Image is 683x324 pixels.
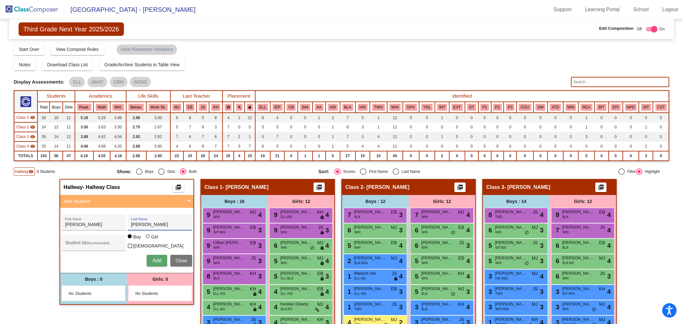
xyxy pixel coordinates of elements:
td: 0 [255,132,270,142]
span: [GEOGRAPHIC_DATA] - [PERSON_NAME] [64,4,195,15]
td: 2.67 [146,122,170,132]
td: 4 [355,142,370,151]
button: MJ [172,104,181,111]
td: 0 [465,113,478,122]
td: 4 [183,132,197,142]
td: 0 [516,122,533,132]
td: 5 [255,122,270,132]
td: 0 [609,113,623,122]
td: 2 [326,113,340,122]
td: 0 [623,132,639,142]
button: WHI [389,104,401,111]
td: 8 [183,113,197,122]
td: 1 [326,142,340,151]
td: 7 [183,122,197,132]
td: 0 [284,122,298,132]
td: 0 [465,142,478,151]
th: ASIAN [326,102,340,113]
td: 5 [197,113,209,122]
td: 0 [563,142,578,151]
td: 4 [270,113,285,122]
td: 0 [449,132,465,142]
td: 0 [403,132,419,142]
td: 0 [595,122,609,132]
td: 7 [170,132,183,142]
button: MIN [565,104,576,111]
td: 0 [639,113,653,122]
button: Print Students Details [173,182,184,192]
td: 7 [223,132,234,142]
th: Last Teacher [170,91,223,102]
th: Parent is easy to work with [504,102,516,113]
td: 2 [234,113,245,122]
button: ELL [257,104,268,111]
td: 0 [548,142,563,151]
th: Extrovert [449,102,465,113]
td: 2.92 [146,132,170,142]
button: BLA [342,104,353,111]
td: 0 [234,142,245,151]
mat-chip: ELL [69,77,85,87]
span: Class 1 [16,115,29,120]
span: Close [175,258,187,263]
td: 3.00 [146,113,170,122]
td: 24 [37,122,50,132]
span: On [659,26,664,32]
span: Display Assessments: [14,79,65,85]
td: 7 [340,132,355,142]
mat-chip: ARDG [130,77,150,87]
td: 6 [209,132,223,142]
th: Parent is neutral to work with [491,102,504,113]
td: 0 [449,122,465,132]
td: 12 [245,113,255,122]
td: 0 [284,132,298,142]
td: 7 [340,113,355,122]
td: 0 [419,142,435,151]
td: 8 [255,113,270,122]
th: Good Parent Volunteer [403,102,419,113]
a: School [628,4,654,15]
td: 0 [313,142,326,151]
td: 7 [209,142,223,151]
button: P1 [480,104,489,111]
td: 0 [548,113,563,122]
th: English Language Learner [255,102,270,113]
td: 0 [491,122,504,132]
td: 0 [563,132,578,142]
td: 0 [435,142,449,151]
td: 0 [465,122,478,132]
td: 0 [491,132,504,142]
td: 12 [63,122,75,132]
td: 0 [403,113,419,122]
a: Learning Portal [580,4,625,15]
td: 2.88 [126,142,146,151]
span: Third Grade Next Year 2025/2026 [19,22,124,36]
span: View Compose Rules [56,47,99,52]
th: Introvert [435,102,449,113]
td: 1 [578,122,594,132]
td: 2.96 [126,113,146,122]
td: 0 [533,142,548,151]
th: Placement [223,91,255,102]
button: P3 [506,104,514,111]
span: Grade/Archive Students in Table View [104,62,180,67]
th: Jeannie Setterholm [197,102,209,113]
td: 6 [170,113,183,122]
td: 0 [623,122,639,132]
button: ATD [550,104,561,111]
mat-icon: visibility [30,115,35,120]
th: Life Skills [126,91,170,102]
td: 4.08 [75,142,94,151]
td: 4 [170,142,183,151]
th: Erin Bennett [183,102,197,113]
td: 5 [270,122,285,132]
td: 3.63 [94,122,110,132]
mat-icon: visibility [30,134,35,139]
button: Work Sk. [149,104,168,111]
td: 0 [563,113,578,122]
td: 1 [370,122,387,132]
td: 0 [504,122,516,132]
td: 4.89 [110,113,126,122]
button: View Compose Rules [51,44,104,55]
td: 1 [370,113,387,122]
